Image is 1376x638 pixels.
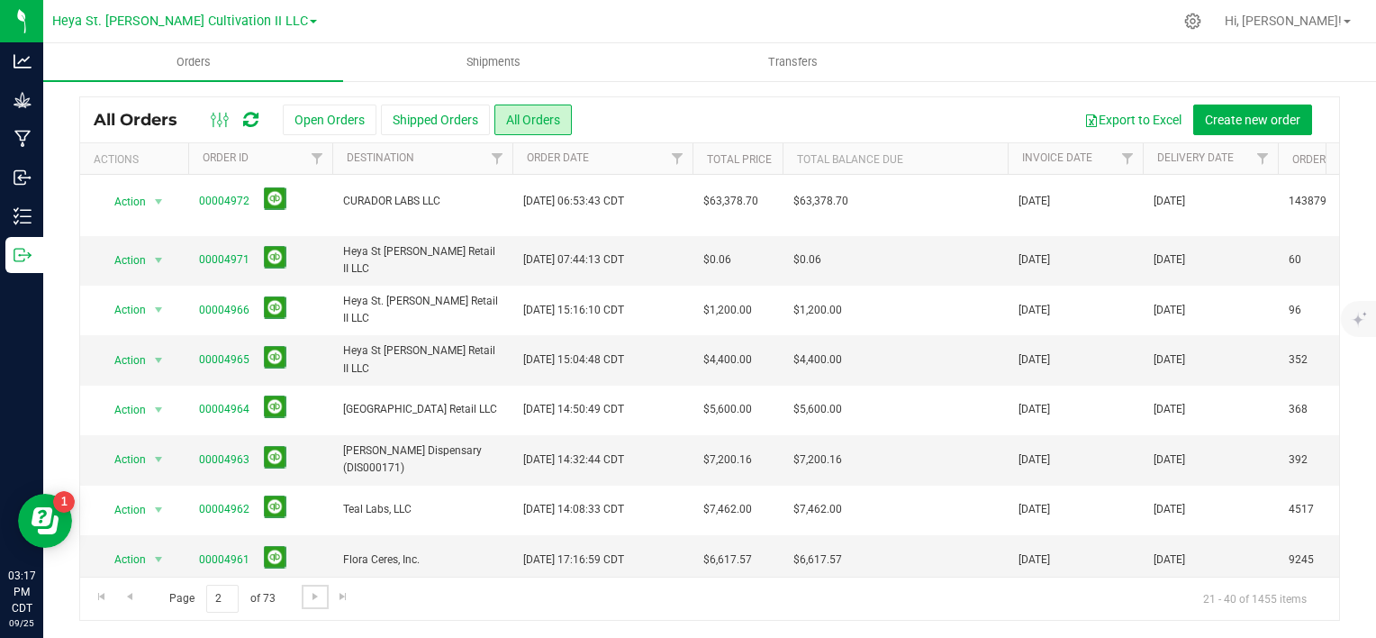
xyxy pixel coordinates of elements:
a: Ordered qty [1292,153,1362,166]
a: 00004972 [199,193,249,210]
input: 2 [206,585,239,613]
span: Transfers [744,54,842,70]
span: 368 [1289,401,1308,418]
a: Total Price [707,153,772,166]
span: [DATE] 15:16:10 CDT [523,302,624,319]
button: Export to Excel [1073,105,1193,135]
span: select [148,189,170,214]
span: Flora Ceres, Inc. [343,551,502,569]
span: Heya St. [PERSON_NAME] Cultivation II LLC [52,14,308,29]
span: Action [98,447,147,472]
span: [DATE] [1154,451,1185,469]
span: 143879 [1289,193,1326,210]
span: 9245 [1289,551,1314,569]
span: select [148,348,170,373]
a: 00004964 [199,401,249,418]
div: Actions [94,153,181,166]
span: $7,462.00 [703,501,752,518]
a: Go to the previous page [116,585,142,609]
span: Action [98,297,147,323]
span: $7,200.16 [793,451,842,469]
span: [GEOGRAPHIC_DATA] Retail LLC [343,401,502,418]
span: select [148,547,170,572]
a: Filter [1113,143,1143,174]
span: [DATE] [1018,302,1050,319]
a: Orders [43,43,343,81]
span: [DATE] [1018,501,1050,518]
span: 96 [1289,302,1301,319]
span: All Orders [94,110,195,130]
iframe: Resource center [18,494,72,548]
span: Action [98,397,147,423]
span: [DATE] [1154,302,1185,319]
p: 09/25 [8,616,35,630]
inline-svg: Inventory [14,207,32,225]
span: $63,378.70 [793,193,848,210]
button: All Orders [494,105,572,135]
span: Action [98,497,147,523]
span: [PERSON_NAME] Dispensary (DIS000171) [343,442,502,477]
a: Filter [1248,143,1278,174]
span: $6,617.57 [793,551,842,569]
span: Action [98,547,147,572]
span: [DATE] 17:16:59 CDT [523,551,624,569]
span: [DATE] [1154,193,1185,210]
span: select [148,297,170,323]
span: 392 [1289,451,1308,469]
span: 60 [1289,251,1301,269]
inline-svg: Outbound [14,246,32,264]
span: Heya St [PERSON_NAME] Retail II LLC [343,342,502,377]
inline-svg: Analytics [14,52,32,70]
span: [DATE] [1154,251,1185,269]
span: [DATE] 14:50:49 CDT [523,401,624,418]
span: [DATE] [1018,401,1050,418]
a: 00004965 [199,351,249,369]
span: Create new order [1205,113,1300,127]
span: select [148,248,170,273]
span: [DATE] [1018,193,1050,210]
a: Filter [663,143,693,174]
span: select [148,397,170,423]
span: $6,617.57 [703,551,752,569]
a: Shipments [343,43,643,81]
inline-svg: Grow [14,91,32,109]
span: Heya St [PERSON_NAME] Retail II LLC [343,243,502,278]
span: [DATE] [1018,251,1050,269]
th: Total Balance Due [783,143,1008,175]
span: 21 - 40 of 1455 items [1189,585,1321,612]
span: select [148,447,170,472]
span: Hi, [PERSON_NAME]! [1225,14,1342,28]
span: Action [98,348,147,373]
a: 00004963 [199,451,249,469]
span: Heya St. [PERSON_NAME] Retail II LLC [343,293,502,327]
span: [DATE] 06:53:43 CDT [523,193,624,210]
span: $4,400.00 [703,351,752,369]
inline-svg: Manufacturing [14,130,32,148]
span: [DATE] 14:32:44 CDT [523,451,624,469]
span: 352 [1289,351,1308,369]
span: $0.06 [793,251,821,269]
span: [DATE] [1018,551,1050,569]
span: $7,200.16 [703,451,752,469]
iframe: Resource center unread badge [53,491,75,513]
a: Go to the next page [302,585,328,609]
a: 00004962 [199,501,249,518]
span: $63,378.70 [703,193,758,210]
span: [DATE] [1154,401,1185,418]
span: Orders [152,54,235,70]
span: select [148,497,170,523]
span: $5,600.00 [703,401,752,418]
span: Shipments [442,54,545,70]
span: Teal Labs, LLC [343,501,502,518]
a: Destination [347,151,414,164]
button: Open Orders [283,105,376,135]
a: Order Date [527,151,589,164]
span: Page of 73 [154,585,290,613]
span: $5,600.00 [793,401,842,418]
button: Shipped Orders [381,105,490,135]
a: Delivery Date [1157,151,1234,164]
button: Create new order [1193,105,1312,135]
a: Filter [483,143,512,174]
a: 00004966 [199,302,249,319]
